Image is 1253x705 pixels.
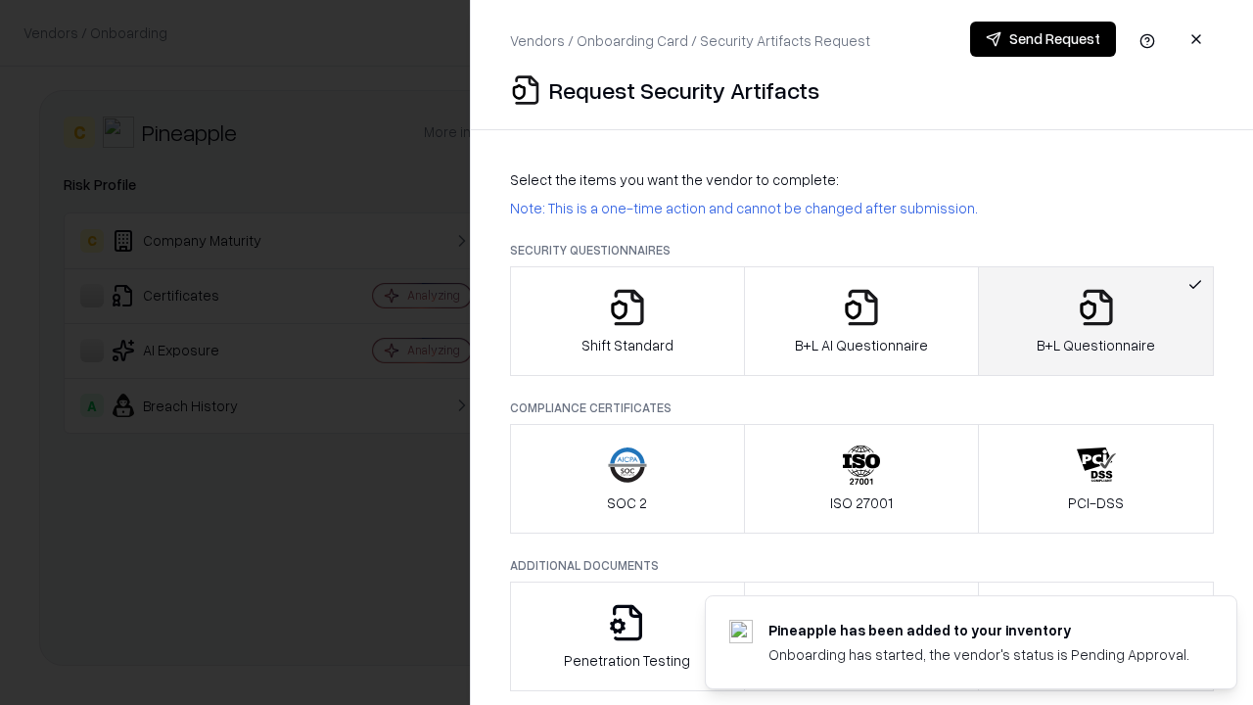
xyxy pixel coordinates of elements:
p: Additional Documents [510,557,1214,574]
p: PCI-DSS [1068,493,1124,513]
p: Compliance Certificates [510,399,1214,416]
button: Shift Standard [510,266,745,376]
p: Note: This is a one-time action and cannot be changed after submission. [510,198,1214,218]
p: Penetration Testing [564,650,690,671]
p: Security Questionnaires [510,242,1214,258]
p: Vendors / Onboarding Card / Security Artifacts Request [510,30,870,51]
div: Pineapple has been added to your inventory [768,620,1189,640]
img: pineappleenergy.com [729,620,753,643]
button: Penetration Testing [510,582,745,691]
button: PCI-DSS [978,424,1214,534]
p: ISO 27001 [830,493,893,513]
button: ISO 27001 [744,424,980,534]
p: SOC 2 [607,493,647,513]
button: SOC 2 [510,424,745,534]
p: B+L AI Questionnaire [795,335,928,355]
button: Privacy Policy [744,582,980,691]
button: B+L AI Questionnaire [744,266,980,376]
button: Send Request [970,22,1116,57]
p: Request Security Artifacts [549,74,819,106]
div: Onboarding has started, the vendor's status is Pending Approval. [768,644,1189,665]
button: Data Processing Agreement [978,582,1214,691]
button: B+L Questionnaire [978,266,1214,376]
p: Shift Standard [581,335,673,355]
p: B+L Questionnaire [1037,335,1155,355]
p: Select the items you want the vendor to complete: [510,169,1214,190]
